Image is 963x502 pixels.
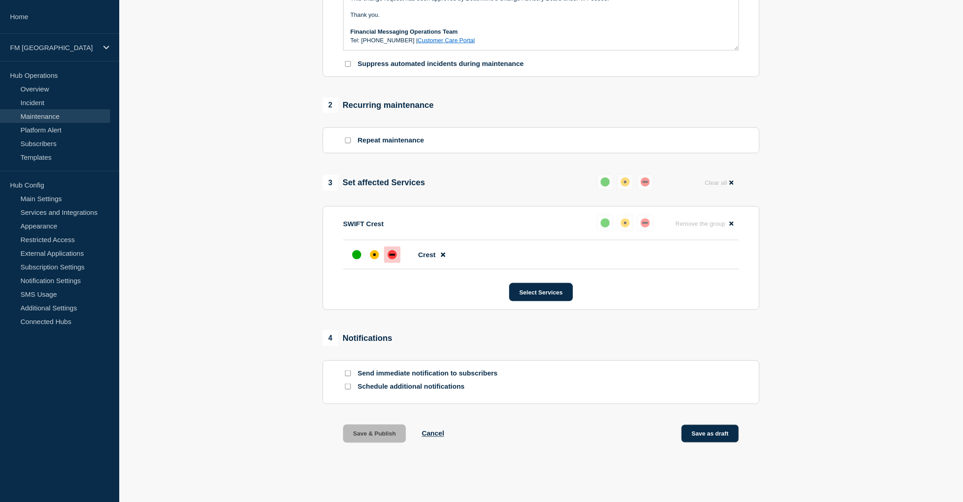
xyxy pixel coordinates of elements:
[323,97,338,113] span: 2
[617,215,634,231] button: affected
[323,175,338,191] span: 3
[509,283,573,301] button: Select Services
[699,174,739,192] button: Clear all
[641,218,650,228] div: down
[358,382,503,391] p: Schedule additional notifications
[352,250,361,259] div: up
[675,220,725,227] span: Remove the group
[670,215,739,233] button: Remove the group
[641,177,650,187] div: down
[345,370,351,376] input: Send immediate notification to subscribers
[358,136,424,145] p: Repeat maintenance
[621,177,630,187] div: affected
[350,28,458,35] strong: Financial Messaging Operations Team
[323,330,392,346] div: Notifications
[358,369,503,378] p: Send immediate notification to subscribers
[637,174,654,190] button: down
[323,330,338,346] span: 4
[370,250,379,259] div: affected
[358,60,524,68] p: Suppress automated incidents during maintenance
[388,250,397,259] div: down
[323,97,434,113] div: Recurring maintenance
[350,11,732,19] p: Thank you.
[350,36,732,45] p: Tel: [PHONE_NUMBER] |
[617,174,634,190] button: affected
[10,44,97,51] p: FM [GEOGRAPHIC_DATA]
[597,215,613,231] button: up
[323,175,425,191] div: Set affected Services
[621,218,630,228] div: affected
[343,425,406,443] button: Save & Publish
[418,251,436,259] span: Crest
[345,384,351,390] input: Schedule additional notifications
[601,218,610,228] div: up
[343,220,384,228] p: SWIFT Crest
[601,177,610,187] div: up
[597,174,613,190] button: up
[637,215,654,231] button: down
[422,430,444,437] button: Cancel
[681,425,739,443] button: Save as draft
[345,61,351,67] input: Suppress automated incidents during maintenance
[418,37,475,44] a: Customer Care Portal
[345,137,351,143] input: Repeat maintenance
